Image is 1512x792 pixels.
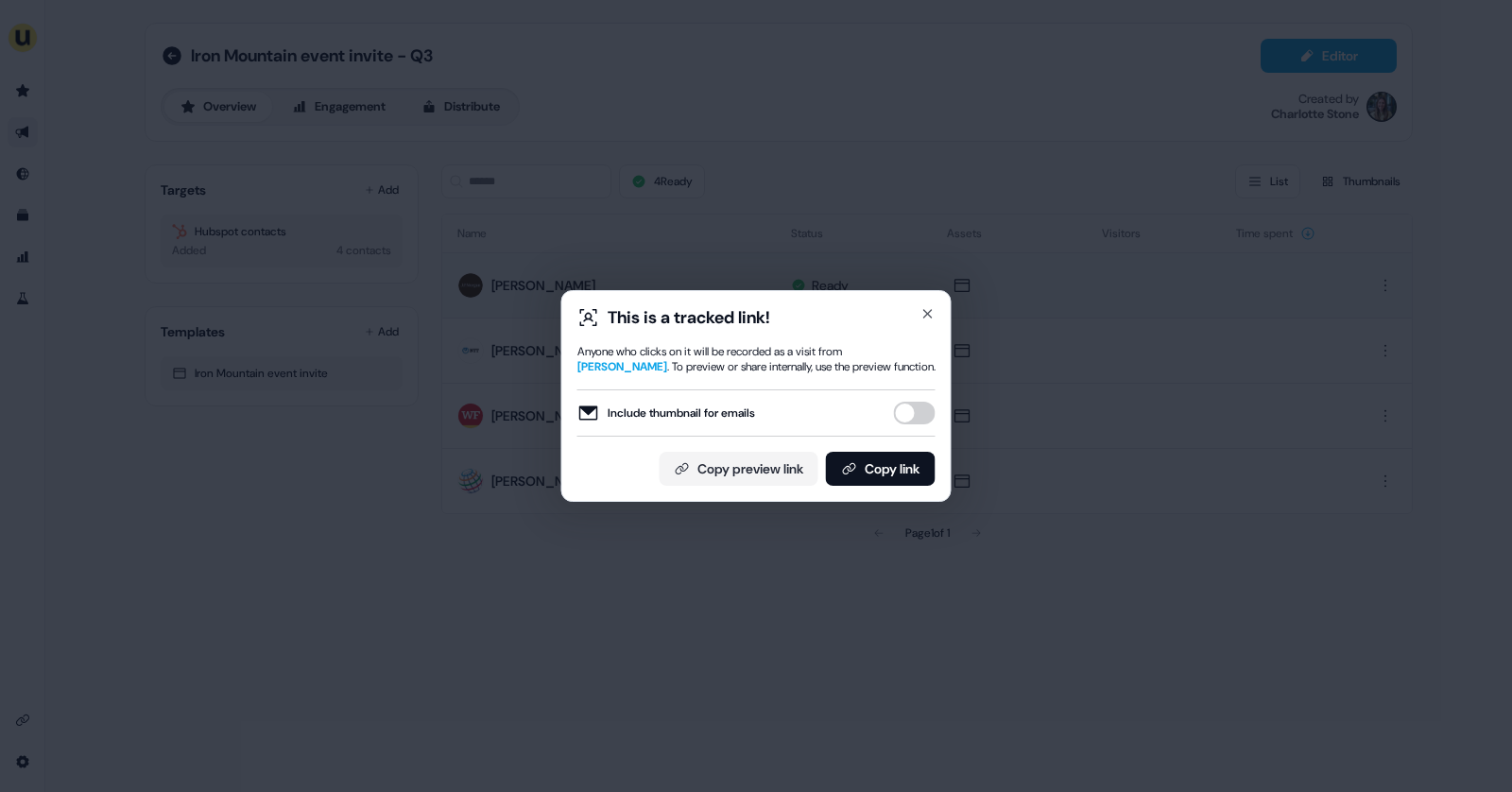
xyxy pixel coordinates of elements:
span: [PERSON_NAME] [577,359,667,374]
button: Copy preview link [660,452,818,486]
div: Anyone who clicks on it will be recorded as a visit from . To preview or share internally, use th... [577,344,936,374]
button: Copy link [826,452,936,486]
div: This is a tracked link! [608,306,770,329]
label: Include thumbnail for emails [577,402,755,424]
